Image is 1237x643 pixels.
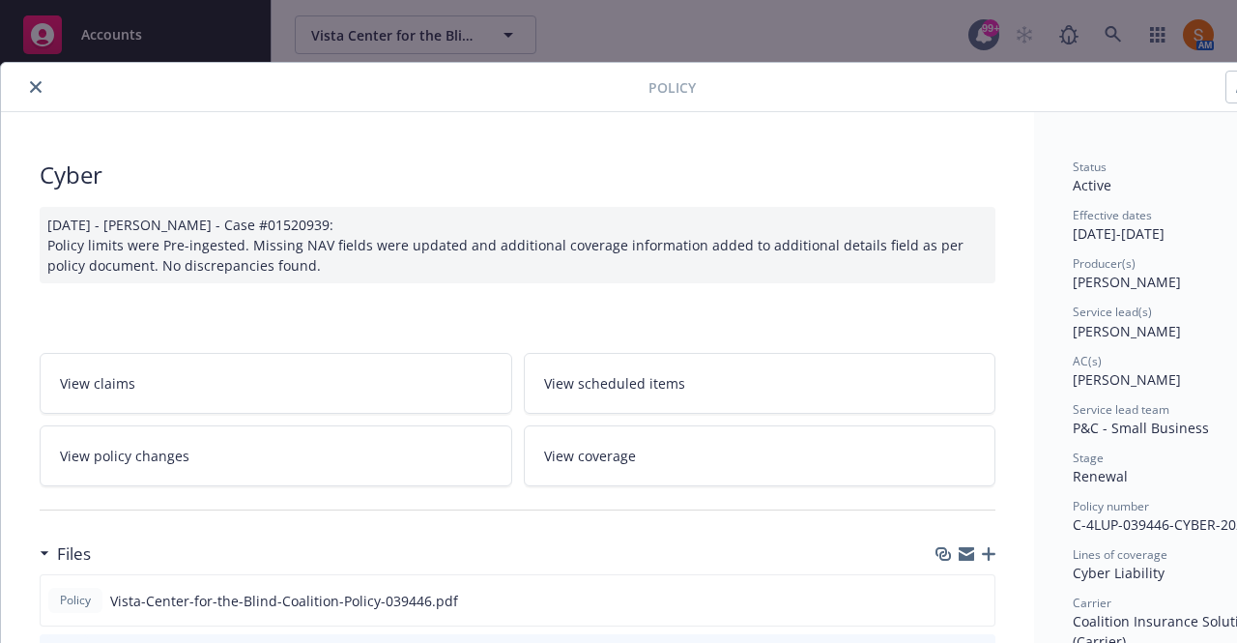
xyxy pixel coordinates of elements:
span: [PERSON_NAME] [1073,370,1181,389]
span: [PERSON_NAME] [1073,273,1181,291]
span: View coverage [544,446,636,466]
span: Service lead team [1073,401,1169,418]
div: [DATE] - [PERSON_NAME] - Case #01520939: Policy limits were Pre-ingested. Missing NAV fields were... [40,207,995,283]
button: preview file [969,591,987,611]
button: download file [938,591,954,611]
a: View policy changes [40,425,512,486]
span: Service lead(s) [1073,304,1152,320]
span: View policy changes [60,446,189,466]
span: Status [1073,159,1107,175]
span: Vista-Center-for-the-Blind-Coalition-Policy-039446.pdf [110,591,458,611]
span: Policy [648,77,696,98]
a: View scheduled items [524,353,996,414]
span: Policy number [1073,498,1149,514]
span: Active [1073,176,1111,194]
span: [PERSON_NAME] [1073,322,1181,340]
a: View claims [40,353,512,414]
button: close [24,75,47,99]
a: View coverage [524,425,996,486]
div: Cyber [40,159,995,191]
span: Producer(s) [1073,255,1136,272]
span: View scheduled items [544,373,685,394]
span: Stage [1073,450,1104,466]
span: Effective dates [1073,207,1152,223]
span: Lines of coverage [1073,546,1167,563]
span: Carrier [1073,595,1111,611]
span: Policy [56,592,95,609]
span: Renewal [1073,467,1128,485]
div: Files [40,541,91,567]
span: P&C - Small Business [1073,419,1209,437]
span: View claims [60,373,135,394]
span: AC(s) [1073,353,1102,369]
h3: Files [57,541,91,567]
